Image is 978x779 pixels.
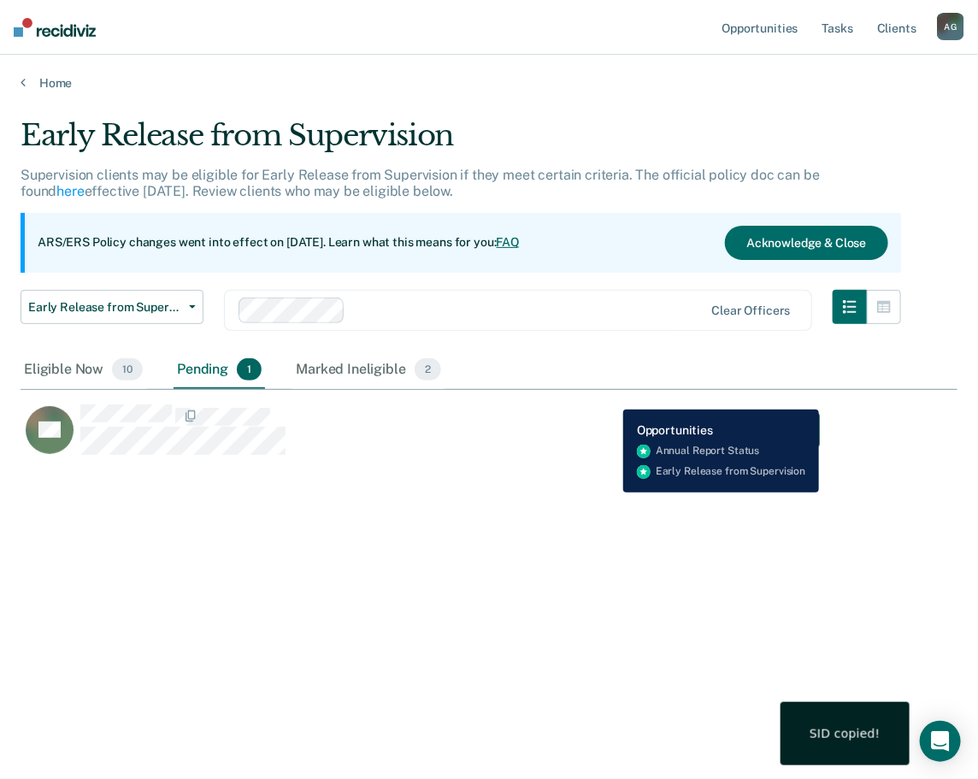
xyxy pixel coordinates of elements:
[497,235,521,249] a: FAQ
[920,721,961,762] div: Open Intercom Messenger
[28,300,182,315] span: Early Release from Supervision
[292,351,445,389] div: Marked Ineligible2
[112,358,143,381] span: 10
[21,167,820,199] p: Supervision clients may be eligible for Early Release from Supervision if they meet certain crite...
[937,13,964,40] div: A G
[707,412,820,446] a: Navigate to form link
[725,226,887,260] button: Acknowledge & Close
[21,351,146,389] div: Eligible Now10
[237,358,262,381] span: 1
[14,18,96,37] img: Recidiviz
[56,183,84,199] a: here
[174,351,265,389] div: Pending1
[21,75,957,91] a: Home
[21,118,901,167] div: Early Release from Supervision
[415,358,441,381] span: 2
[712,304,791,318] div: Clear officers
[937,13,964,40] button: AG
[21,290,203,324] button: Early Release from Supervision
[38,234,520,251] p: ARS/ERS Policy changes went into effect on [DATE]. Learn what this means for you:
[21,404,840,472] div: CaseloadOpportunityCell-05012657
[707,412,820,446] button: Download Form
[810,726,881,741] div: SID copied!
